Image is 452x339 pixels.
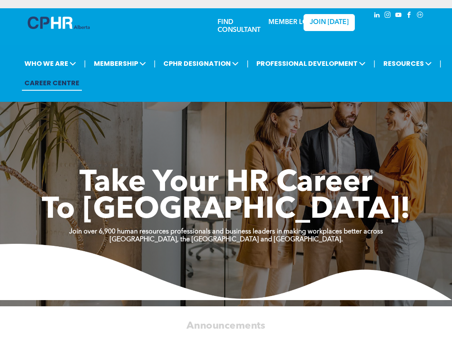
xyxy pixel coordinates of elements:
[187,321,265,331] span: Announcements
[79,168,373,198] span: Take Your HR Career
[246,55,249,72] li: |
[110,236,343,243] strong: [GEOGRAPHIC_DATA], the [GEOGRAPHIC_DATA] and [GEOGRAPHIC_DATA].
[69,228,383,235] strong: Join over 6,900 human resources professionals and business leaders in making workplaces better ac...
[154,55,156,72] li: |
[218,19,261,34] a: FIND CONSULTANT
[268,19,320,26] a: MEMBER LOGIN
[304,14,355,31] a: JOIN [DATE]
[254,56,368,71] span: PROFESSIONAL DEVELOPMENT
[42,195,411,225] span: To [GEOGRAPHIC_DATA]!
[416,10,425,22] a: Social network
[161,56,241,71] span: CPHR DESIGNATION
[405,10,414,22] a: facebook
[394,10,403,22] a: youtube
[373,55,375,72] li: |
[22,56,79,71] span: WHO WE ARE
[383,10,392,22] a: instagram
[84,55,86,72] li: |
[440,55,442,72] li: |
[310,19,349,26] span: JOIN [DATE]
[22,75,82,91] a: CAREER CENTRE
[381,56,434,71] span: RESOURCES
[91,56,148,71] span: MEMBERSHIP
[373,10,382,22] a: linkedin
[28,17,90,29] img: A blue and white logo for cp alberta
